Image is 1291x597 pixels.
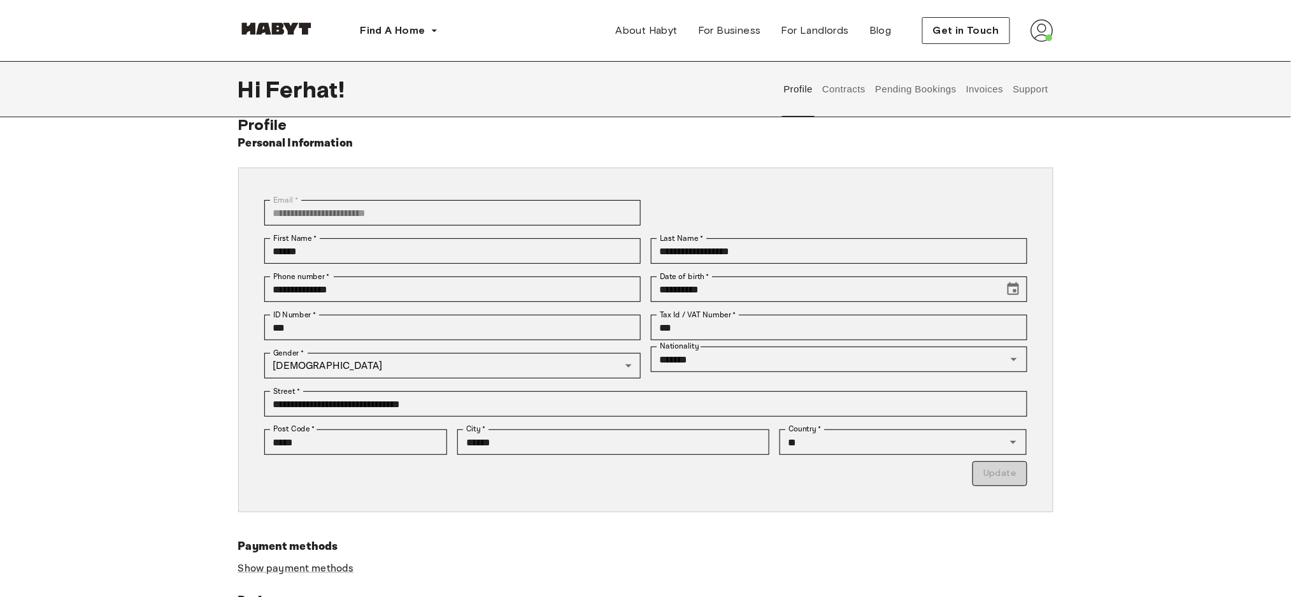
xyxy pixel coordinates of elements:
[273,194,298,206] label: Email
[660,271,710,282] label: Date of birth
[933,23,999,38] span: Get in Touch
[660,309,736,320] label: Tax Id / VAT Number
[1031,19,1053,42] img: avatar
[238,134,353,152] h6: Personal Information
[660,233,704,244] label: Last Name
[238,562,354,575] a: Show payment methods
[350,18,448,43] button: Find A Home
[779,61,1053,117] div: user profile tabs
[874,61,959,117] button: Pending Bookings
[821,61,867,117] button: Contracts
[660,341,699,352] label: Nationality
[1005,350,1023,368] button: Open
[698,23,761,38] span: For Business
[788,424,822,435] label: Country
[771,18,859,43] a: For Landlords
[238,115,287,134] span: Profile
[273,385,300,397] label: Street
[616,23,678,38] span: About Habyt
[273,233,317,244] label: First Name
[922,17,1010,44] button: Get in Touch
[238,538,1053,556] h6: Payment methods
[273,271,330,282] label: Phone number
[1001,277,1026,302] button: Choose date, selected date is Jul 2, 1997
[688,18,771,43] a: For Business
[266,76,345,103] span: Ferhat !
[606,18,688,43] a: About Habyt
[273,309,316,320] label: ID Number
[466,424,486,435] label: City
[859,18,902,43] a: Blog
[781,23,849,38] span: For Landlords
[1011,61,1050,117] button: Support
[264,353,641,378] div: [DEMOGRAPHIC_DATA]
[360,23,425,38] span: Find A Home
[264,200,641,226] div: You can't change your email address at the moment. Please reach out to customer support in case y...
[273,347,304,359] label: Gender
[238,76,266,103] span: Hi
[1004,433,1022,451] button: Open
[964,61,1004,117] button: Invoices
[238,22,315,35] img: Habyt
[782,61,815,117] button: Profile
[869,23,892,38] span: Blog
[273,424,315,435] label: Post Code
